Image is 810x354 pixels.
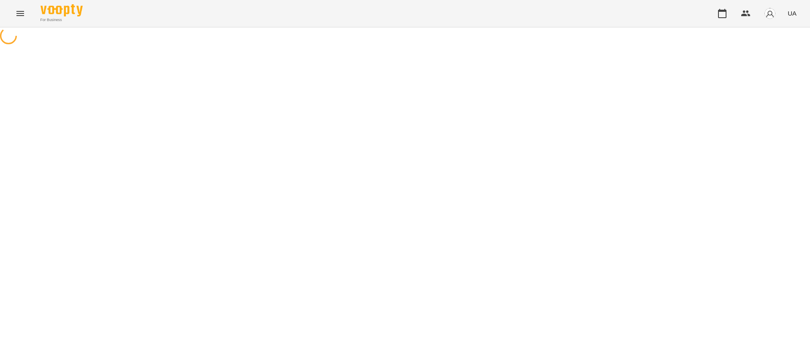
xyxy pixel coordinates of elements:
[788,9,796,18] span: UA
[10,3,30,24] button: Menu
[784,5,800,21] button: UA
[764,8,776,19] img: avatar_s.png
[40,17,83,23] span: For Business
[40,4,83,16] img: Voopty Logo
